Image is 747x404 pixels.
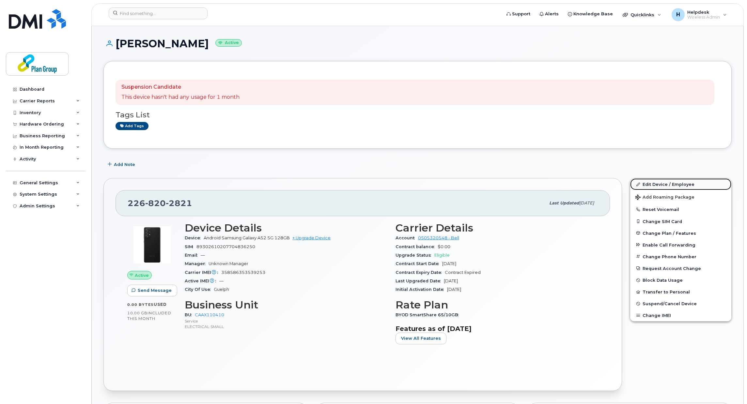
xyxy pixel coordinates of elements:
[185,261,209,266] span: Manager
[396,270,445,275] span: Contract Expiry Date
[132,225,172,264] img: image20231002-3703462-2e78ka.jpeg
[418,235,459,240] a: 0505320548 - Bell
[447,287,461,292] span: [DATE]
[204,235,290,240] span: Android Samsung Galaxy A52 5G 128GB
[185,270,221,275] span: Carrier IMEI
[630,178,731,190] a: Edit Device / Employee
[630,203,731,215] button: Reset Voicemail
[154,302,167,307] span: used
[185,253,201,258] span: Email
[630,274,731,286] button: Block Data Usage
[201,253,205,258] span: —
[116,122,148,130] a: Add tags
[396,278,444,283] span: Last Upgraded Date
[121,83,240,91] p: Suspension Candidate
[185,324,388,329] p: ELECTRICAL SMALL
[630,190,731,203] button: Add Roaming Package
[196,244,255,249] span: 89302610207704836250
[445,270,481,275] span: Contract Expired
[127,310,171,321] span: included this month
[396,253,434,258] span: Upgrade Status
[166,198,192,208] span: 2821
[396,222,599,234] h3: Carrier Details
[219,278,224,283] span: —
[292,235,331,240] a: + Upgrade Device
[396,235,418,240] span: Account
[396,333,446,344] button: View All Features
[116,111,720,119] h3: Tags List
[103,38,732,49] h1: [PERSON_NAME]
[396,287,447,292] span: Initial Activation Date
[185,299,388,311] h3: Business Unit
[396,261,442,266] span: Contract Start Date
[185,222,388,234] h3: Device Details
[630,251,731,262] button: Change Phone Number
[103,158,141,170] button: Add Note
[401,335,441,341] span: View All Features
[630,239,731,251] button: Enable Call Forwarding
[195,312,224,317] a: CAAX110410
[549,201,579,205] span: Last updated
[643,301,697,306] span: Suspend/Cancel Device
[135,272,149,278] span: Active
[630,298,731,309] button: Suspend/Cancel Device
[434,253,450,258] span: Eligible
[630,309,731,321] button: Change IMEI
[396,299,599,311] h3: Rate Plan
[214,287,229,292] span: Guelph
[643,231,696,235] span: Change Plan / Features
[185,312,195,317] span: BU
[442,261,456,266] span: [DATE]
[635,195,694,201] span: Add Roaming Package
[114,161,135,168] span: Add Note
[138,287,172,293] span: Send Message
[396,325,599,333] h3: Features as of [DATE]
[127,302,154,307] span: 0.00 Bytes
[630,262,731,274] button: Request Account Change
[643,242,695,247] span: Enable Call Forwarding
[128,198,192,208] span: 226
[185,244,196,249] span: SIM
[215,39,242,47] small: Active
[396,312,462,317] span: BYOD SmartShare 65/10GB
[444,278,458,283] span: [DATE]
[209,261,248,266] span: Unknown Manager
[185,287,214,292] span: City Of Use
[579,201,594,205] span: [DATE]
[127,311,148,315] span: 10.00 GB
[630,286,731,298] button: Transfer to Personal
[396,244,438,249] span: Contract balance
[438,244,450,249] span: $0.00
[145,198,166,208] span: 820
[630,227,731,239] button: Change Plan / Features
[221,270,265,275] span: 358586353539253
[185,278,219,283] span: Active IMEI
[185,318,388,324] p: Service
[630,216,731,227] button: Change SIM Card
[127,285,177,296] button: Send Message
[121,94,240,101] p: This device hasn't had any usage for 1 month
[185,235,204,240] span: Device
